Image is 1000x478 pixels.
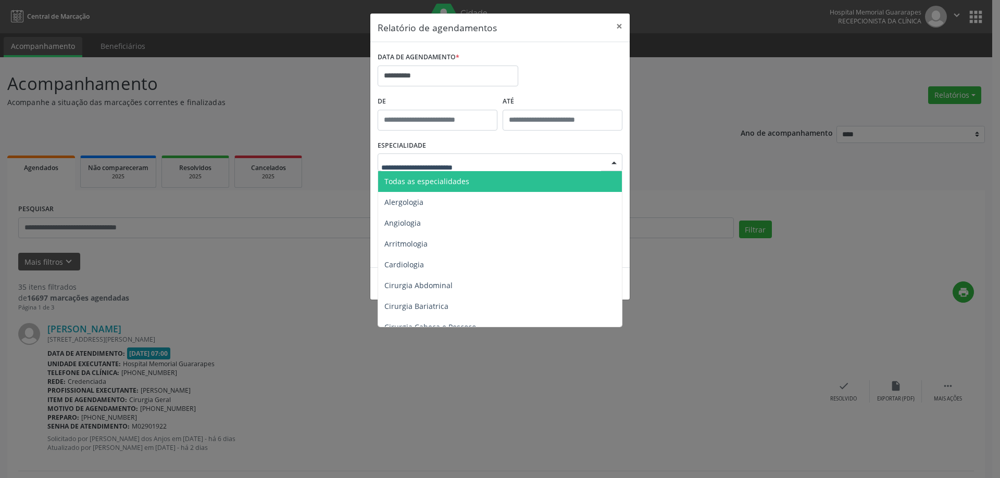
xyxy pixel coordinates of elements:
[384,301,448,311] span: Cirurgia Bariatrica
[384,260,424,269] span: Cardiologia
[384,218,421,228] span: Angiologia
[503,94,622,110] label: ATÉ
[378,94,497,110] label: De
[378,138,426,154] label: ESPECIALIDADE
[609,14,630,39] button: Close
[384,239,428,249] span: Arritmologia
[378,21,497,34] h5: Relatório de agendamentos
[384,322,476,332] span: Cirurgia Cabeça e Pescoço
[384,280,453,290] span: Cirurgia Abdominal
[384,197,423,207] span: Alergologia
[384,176,469,186] span: Todas as especialidades
[378,49,459,66] label: DATA DE AGENDAMENTO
